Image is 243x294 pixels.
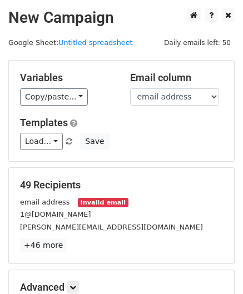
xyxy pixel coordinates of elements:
[80,133,109,150] button: Save
[20,72,113,84] h5: Variables
[187,241,243,294] iframe: Chat Widget
[20,117,68,128] a: Templates
[20,88,88,106] a: Copy/paste...
[130,72,224,84] h5: Email column
[20,179,223,191] h5: 49 Recipients
[160,37,235,49] span: Daily emails left: 50
[8,38,133,47] small: Google Sheet:
[78,198,128,207] small: Invalid email
[58,38,132,47] a: Untitled spreadsheet
[160,38,235,47] a: Daily emails left: 50
[20,198,70,206] small: email address
[8,8,235,27] h2: New Campaign
[20,281,223,293] h5: Advanced
[20,223,203,231] small: [PERSON_NAME][EMAIL_ADDRESS][DOMAIN_NAME]
[20,238,67,252] a: +46 more
[20,133,63,150] a: Load...
[20,210,91,218] small: 1@[DOMAIN_NAME]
